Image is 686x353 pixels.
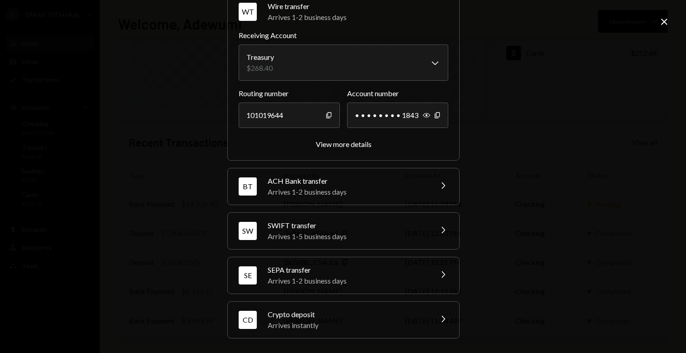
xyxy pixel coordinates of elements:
[239,88,340,99] label: Routing number
[239,30,448,41] label: Receiving Account
[347,88,448,99] label: Account number
[228,257,459,294] button: SESEPA transferArrives 1-2 business days
[239,103,340,128] div: 101019644
[268,12,448,23] div: Arrives 1-2 business days
[268,309,426,320] div: Crypto deposit
[268,275,426,286] div: Arrives 1-2 business days
[316,140,372,149] button: View more details
[268,320,426,331] div: Arrives instantly
[316,140,372,148] div: View more details
[228,213,459,249] button: SWSWIFT transferArrives 1-5 business days
[268,265,426,275] div: SEPA transfer
[268,1,448,12] div: Wire transfer
[268,186,426,197] div: Arrives 1-2 business days
[268,231,426,242] div: Arrives 1-5 business days
[347,103,448,128] div: • • • • • • • • 1843
[239,222,257,240] div: SW
[228,302,459,338] button: CDCrypto depositArrives instantly
[239,30,448,149] div: WTWire transferArrives 1-2 business days
[228,168,459,205] button: BTACH Bank transferArrives 1-2 business days
[268,176,426,186] div: ACH Bank transfer
[239,3,257,21] div: WT
[268,220,426,231] div: SWIFT transfer
[239,44,448,81] button: Receiving Account
[239,266,257,284] div: SE
[239,311,257,329] div: CD
[239,177,257,196] div: BT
